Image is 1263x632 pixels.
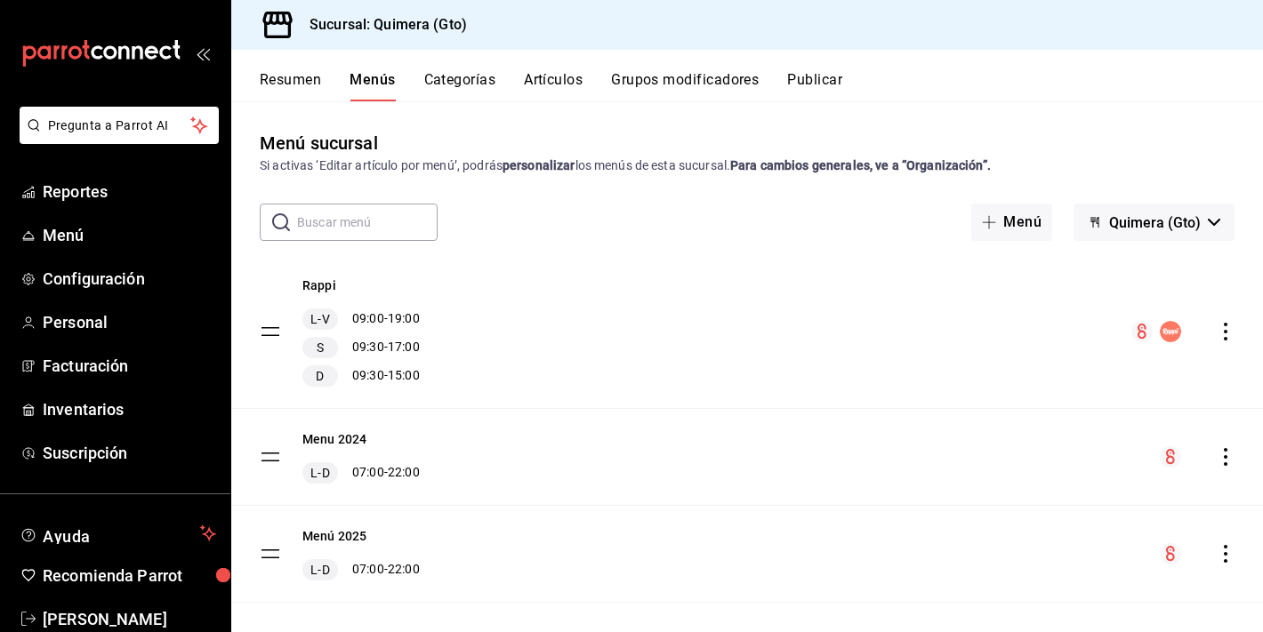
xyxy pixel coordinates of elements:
[302,527,366,545] button: Menú 2025
[524,71,583,101] button: Artículos
[971,204,1052,241] button: Menú
[295,14,467,36] h3: Sucursal: Quimera (Gto)
[260,71,321,101] button: Resumen
[43,523,193,544] span: Ayuda
[1109,214,1201,231] span: Quimera (Gto)
[260,321,281,342] button: drag
[48,116,191,135] span: Pregunta a Parrot AI
[313,339,327,356] span: S
[43,607,216,631] span: [PERSON_NAME]
[12,129,219,148] a: Pregunta a Parrot AI
[312,367,327,385] span: D
[350,71,395,101] button: Menús
[43,354,216,378] span: Facturación
[260,71,1263,101] div: navigation tabs
[43,397,216,421] span: Inventarios
[260,543,281,564] button: drag
[260,446,281,468] button: drag
[43,223,216,247] span: Menú
[1217,323,1235,340] button: actions
[503,158,575,172] strong: personalizar
[302,337,420,358] div: 09:30 - 17:00
[730,158,991,172] strong: Para cambios generales, ve a “Organización”.
[302,365,420,387] div: 09:30 - 15:00
[1074,204,1235,241] button: Quimera (Gto)
[302,276,336,294] button: Rappi
[297,204,438,240] input: Buscar menú
[302,430,366,448] button: Menu 2024
[307,561,333,579] span: L-D
[260,156,1235,175] div: Si activas ‘Editar artículo por menú’, podrás los menús de esta sucursal.
[302,462,420,484] div: 07:00 - 22:00
[20,107,219,144] button: Pregunta a Parrot AI
[43,564,216,588] span: Recomienda Parrot
[1217,448,1235,466] button: actions
[307,464,333,482] span: L-D
[424,71,496,101] button: Categorías
[196,46,210,60] button: open_drawer_menu
[307,310,333,328] span: L-V
[231,255,1263,603] table: menu-maker-table
[43,310,216,334] span: Personal
[260,130,378,156] div: Menú sucursal
[43,180,216,204] span: Reportes
[43,441,216,465] span: Suscripción
[302,559,420,580] div: 07:00 - 22:00
[43,267,216,291] span: Configuración
[787,71,842,101] button: Publicar
[611,71,759,101] button: Grupos modificadores
[302,308,420,330] div: 09:00 - 19:00
[1217,545,1235,563] button: actions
